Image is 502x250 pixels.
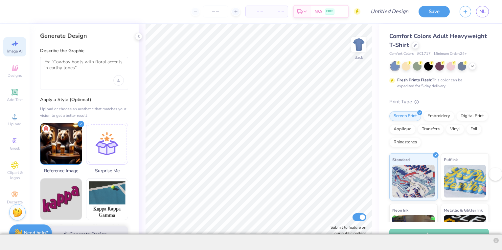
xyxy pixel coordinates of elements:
span: Puff Ink [444,156,458,163]
strong: Need help? [24,230,48,236]
label: Apply a Style (Optional) [40,96,128,103]
span: N/A [314,8,322,15]
a: NL [476,6,489,17]
span: Reference Image [40,167,82,174]
img: Back [352,38,365,51]
span: – – [271,8,284,15]
div: Digital Print [456,111,488,121]
div: Back [354,54,363,60]
span: Neon Ink [392,207,408,214]
div: Upload image [113,75,124,86]
span: Greek [10,146,20,151]
span: Upload [8,121,21,127]
div: Close Toolbar [493,238,499,243]
div: Generate Design [40,32,128,40]
span: Image AI [7,49,23,54]
input: – – [203,6,228,17]
span: Decorate [7,199,23,205]
span: – – [250,8,263,15]
label: Submit to feature on our public gallery. [327,224,366,236]
div: Transfers [418,124,444,134]
div: Upload or choose an aesthetic that matches your vision to get a better result [40,106,128,119]
div: Embroidery [423,111,454,121]
span: Add Text [7,97,23,102]
label: Describe the Graphic [40,48,128,54]
div: Print Type [389,98,489,106]
span: NL [479,8,486,15]
span: Metallic & Glitter Ink [444,207,483,214]
span: Comfort Colors Adult Heavyweight T-Shirt [389,32,487,49]
span: Surprise Me [86,167,128,174]
div: Screen Print [389,111,421,121]
span: Designs [8,73,22,78]
button: Save [419,6,450,17]
span: FREE [326,9,333,14]
span: # C1717 [417,51,431,57]
span: Clipart & logos [3,170,26,180]
img: Photorealistic [86,178,128,220]
div: Applique [389,124,416,134]
span: Minimum Order: 24 + [434,51,467,57]
img: Neon Ink [392,215,435,248]
div: Rhinestones [389,137,421,147]
img: Standard [392,165,435,198]
img: Metallic & Glitter Ink [444,215,486,248]
img: Text-Based [40,178,82,220]
img: Upload reference [40,123,82,164]
div: Foil [466,124,482,134]
span: Standard [392,156,410,163]
img: Puff Ink [444,165,486,198]
div: This color can be expedited for 5 day delivery. [397,77,478,89]
strong: Fresh Prints Flash: [397,77,432,83]
div: Vinyl [446,124,464,134]
input: Untitled Design [365,5,414,18]
span: Comfort Colors [389,51,414,57]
